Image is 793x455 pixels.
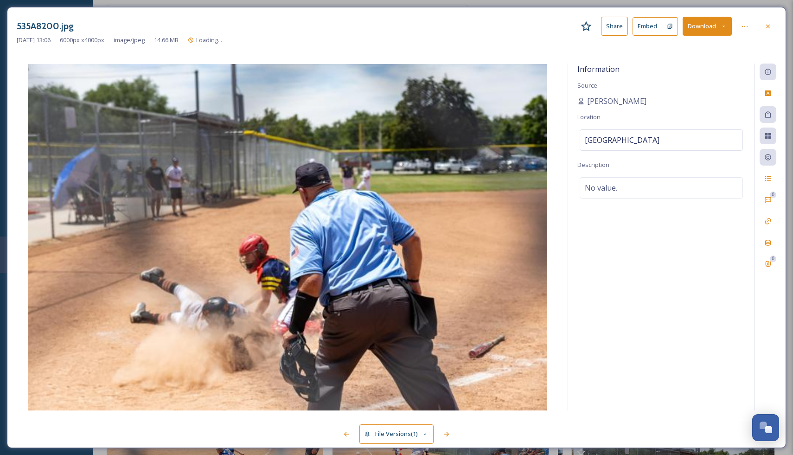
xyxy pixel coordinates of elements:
button: Share [601,17,628,36]
button: Open Chat [752,414,779,441]
span: Information [577,64,620,74]
span: Location [577,113,601,121]
div: 0 [770,256,776,262]
button: Embed [633,17,662,36]
button: File Versions(1) [359,424,434,443]
img: 8b199f61-c01d-4e74-b9b1-76775e154213.jpg [17,64,558,410]
span: 6000 px x 4000 px [60,36,104,45]
span: 14.66 MB [154,36,179,45]
span: Loading... [196,36,222,44]
h3: 535A8200.jpg [17,19,74,33]
span: image/jpeg [114,36,145,45]
span: Description [577,160,609,169]
span: [GEOGRAPHIC_DATA] [585,135,659,146]
span: [DATE] 13:06 [17,36,51,45]
span: [PERSON_NAME] [587,96,646,107]
div: 0 [770,192,776,198]
button: Download [683,17,732,36]
span: No value. [585,182,617,193]
span: Source [577,81,597,90]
